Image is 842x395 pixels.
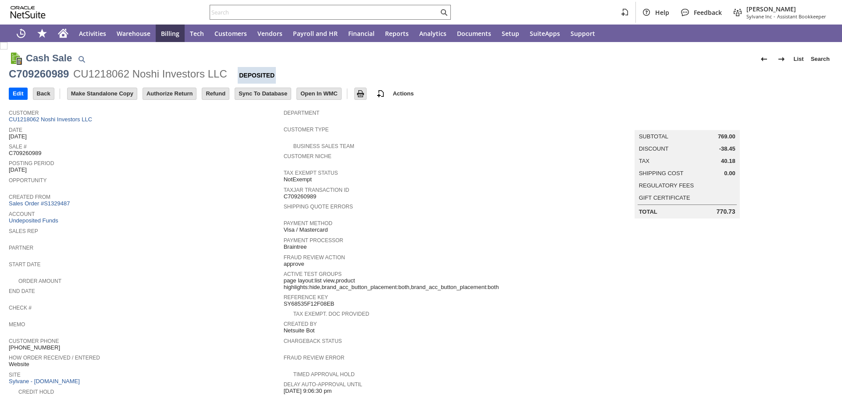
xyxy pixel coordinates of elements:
img: Previous [759,54,769,64]
span: [PHONE_NUMBER] [9,344,60,351]
a: Customers [209,25,252,42]
a: Payment Processor [284,237,343,243]
input: Open In WMC [297,88,341,99]
a: Department [284,110,320,116]
span: approve [284,261,304,268]
span: Financial [348,29,375,38]
a: Tax Exempt Status [284,170,338,176]
a: Total [639,208,657,215]
span: Website [9,361,29,368]
input: Back [33,88,54,99]
span: [DATE] [9,133,27,140]
a: Tech [185,25,209,42]
a: Customer Type [284,127,329,133]
img: add-record.svg [375,88,386,99]
svg: Search [439,7,449,18]
a: Business Sales Team [293,143,354,149]
input: Sync To Database [235,88,291,99]
span: Activities [79,29,106,38]
a: Analytics [414,25,452,42]
a: End Date [9,288,35,294]
span: Tech [190,29,204,38]
span: 40.18 [721,158,735,165]
span: Setup [502,29,519,38]
input: Refund [202,88,229,99]
a: Warehouse [111,25,156,42]
a: Timed Approval Hold [293,371,355,377]
input: Search [210,7,439,18]
span: Visa / Mastercard [284,226,328,233]
a: TaxJar Transaction ID [284,187,350,193]
a: Shipping Cost [639,170,684,176]
span: SuiteApps [530,29,560,38]
span: [DATE] [9,166,27,173]
img: Quick Find [76,54,87,64]
span: Warehouse [117,29,150,38]
span: Feedback [694,8,722,17]
a: Documents [452,25,496,42]
a: Account [9,211,35,217]
span: Payroll and HR [293,29,338,38]
input: Make Standalone Copy [68,88,137,99]
a: Subtotal [639,133,668,140]
a: Customer Niche [284,153,332,159]
a: Posting Period [9,160,54,166]
span: Reports [385,29,409,38]
a: Site [9,372,21,378]
a: Partner [9,245,33,251]
a: Sale # [9,144,27,150]
a: Gift Certificate [639,194,690,201]
span: SY68535F12F08EB [284,300,335,307]
svg: Home [58,28,68,39]
a: Delay Auto-Approval Until [284,381,362,388]
a: Setup [496,25,524,42]
a: Activities [74,25,111,42]
a: Memo [9,321,25,328]
svg: Recent Records [16,28,26,39]
a: Support [565,25,600,42]
a: Undeposited Funds [9,217,58,224]
h1: Cash Sale [26,51,72,65]
img: Next [776,54,787,64]
a: Reports [380,25,414,42]
a: Opportunity [9,177,46,183]
span: page layout:list view,product highlights:hide,brand_acc_button_placement:both,brand_acc_button_pl... [284,277,554,291]
a: Sales Order #S1329487 [9,200,72,207]
span: 769.00 [718,133,735,140]
a: List [790,52,807,66]
span: Help [655,8,669,17]
svg: logo [11,6,46,18]
a: Tax Exempt. Doc Provided [293,311,369,317]
a: Active Test Groups [284,271,342,277]
a: Actions [389,90,417,97]
a: Billing [156,25,185,42]
a: Order Amount [18,278,61,284]
a: Date [9,127,22,133]
a: CU1218062 Noshi Investors LLC [9,116,94,123]
svg: Shortcuts [37,28,47,39]
span: Sylvane Inc [746,13,772,20]
span: -38.45 [719,145,735,152]
a: Sylvane - [DOMAIN_NAME] [9,378,82,384]
a: Check # [9,305,32,311]
img: Print [355,88,366,99]
a: Vendors [252,25,288,42]
a: Financial [343,25,380,42]
div: Deposited [238,67,276,84]
a: Payment Method [284,220,332,226]
div: C709260989 [9,67,69,81]
a: Credit Hold [18,389,54,395]
a: Start Date [9,261,40,268]
span: - [774,13,775,20]
a: How Order Received / Entered [9,355,100,361]
span: C709260989 [9,150,41,157]
span: Assistant Bookkeeper [777,13,826,20]
span: Braintree [284,243,307,250]
a: Chargeback Status [284,338,342,344]
a: Tax [639,158,649,164]
span: 770.73 [717,208,735,215]
a: Search [807,52,833,66]
a: Discount [639,145,669,152]
input: Edit [9,88,27,99]
a: Recent Records [11,25,32,42]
